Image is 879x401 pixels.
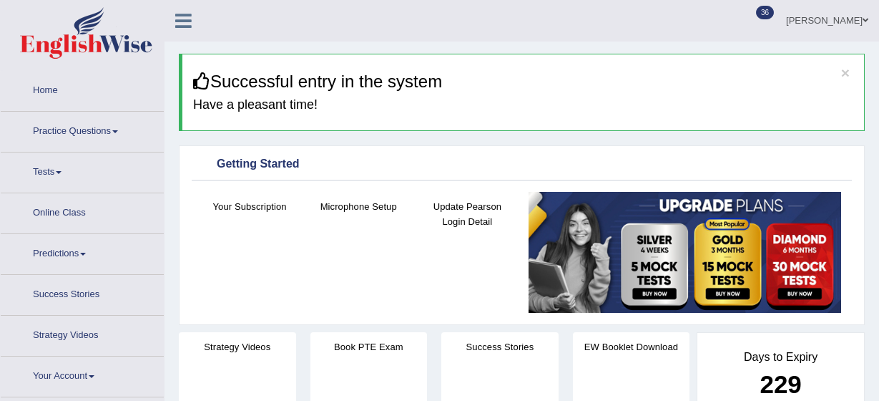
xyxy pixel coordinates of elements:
a: Tests [1,153,164,188]
button: × [841,65,850,80]
img: small5.jpg [529,192,841,313]
h4: EW Booklet Download [573,339,690,354]
h4: Update Pearson Login Detail [420,199,514,229]
a: Success Stories [1,275,164,311]
h4: Success Stories [441,339,559,354]
h3: Successful entry in the system [193,72,853,91]
h4: Days to Expiry [713,351,848,364]
a: Online Class [1,193,164,229]
a: Predictions [1,234,164,270]
h4: Your Subscription [202,199,297,214]
b: 229 [760,370,801,398]
a: Strategy Videos [1,316,164,352]
span: 36 [756,6,774,19]
h4: Book PTE Exam [310,339,428,354]
h4: Microphone Setup [311,199,406,214]
a: Home [1,71,164,107]
h4: Have a pleasant time! [193,98,853,112]
a: Your Account [1,357,164,392]
h4: Strategy Videos [179,339,296,354]
div: Getting Started [195,154,848,175]
a: Practice Questions [1,112,164,148]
